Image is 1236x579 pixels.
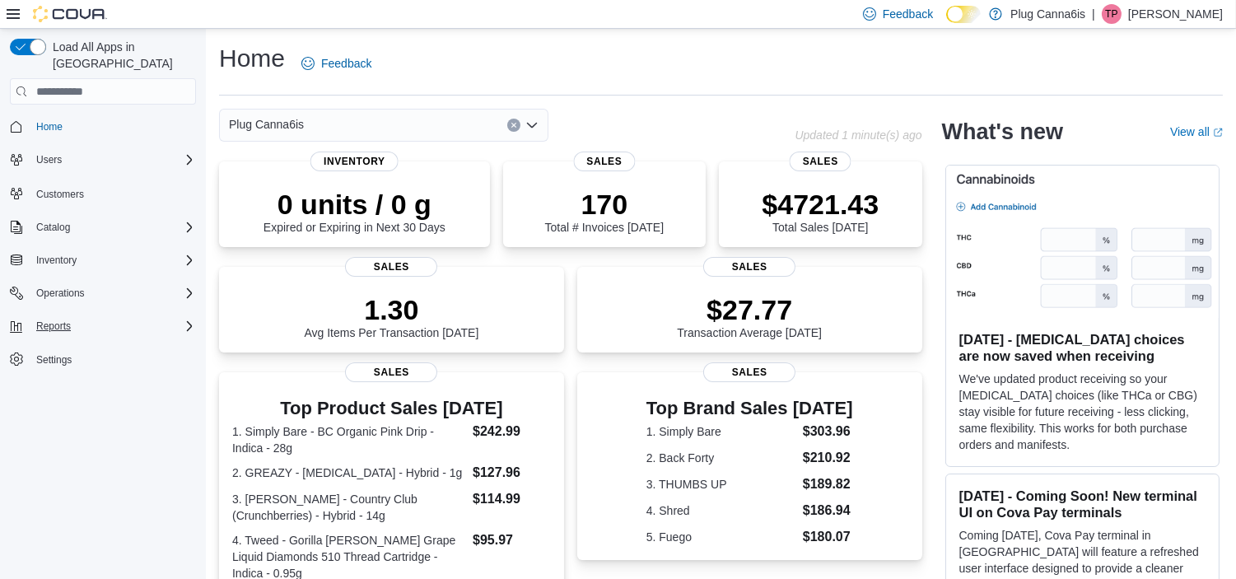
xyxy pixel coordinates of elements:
[473,422,551,441] dd: $242.99
[803,501,853,521] dd: $186.94
[703,257,795,277] span: Sales
[525,119,539,132] button: Open list of options
[1092,4,1095,24] p: |
[36,120,63,133] span: Home
[36,221,70,234] span: Catalog
[646,529,796,545] dt: 5. Fuego
[345,257,437,277] span: Sales
[30,117,69,137] a: Home
[30,183,196,203] span: Customers
[3,282,203,305] button: Operations
[304,293,478,339] div: Avg Items Per Transaction [DATE]
[3,249,203,272] button: Inventory
[883,6,933,22] span: Feedback
[573,152,635,171] span: Sales
[762,188,879,234] div: Total Sales [DATE]
[36,320,71,333] span: Reports
[264,188,445,221] p: 0 units / 0 g
[36,153,62,166] span: Users
[30,349,196,370] span: Settings
[30,250,83,270] button: Inventory
[219,42,285,75] h1: Home
[30,217,77,237] button: Catalog
[1102,4,1122,24] div: Tianna Parks
[959,331,1206,364] h3: [DATE] - [MEDICAL_DATA] choices are now saved when receiving
[646,450,796,466] dt: 2. Back Forty
[677,293,822,326] p: $27.77
[803,448,853,468] dd: $210.92
[232,465,466,481] dt: 2. GREAZY - [MEDICAL_DATA] - Hybrid - 1g
[321,55,371,72] span: Feedback
[473,530,551,550] dd: $95.97
[803,422,853,441] dd: $303.96
[30,250,196,270] span: Inventory
[36,353,72,367] span: Settings
[229,114,304,134] span: Plug Canna6is
[790,152,851,171] span: Sales
[507,119,520,132] button: Clear input
[703,362,795,382] span: Sales
[803,527,853,547] dd: $180.07
[30,350,78,370] a: Settings
[36,287,85,300] span: Operations
[345,362,437,382] span: Sales
[46,39,196,72] span: Load All Apps in [GEOGRAPHIC_DATA]
[762,188,879,221] p: $4721.43
[646,399,853,418] h3: Top Brand Sales [DATE]
[30,283,196,303] span: Operations
[30,316,77,336] button: Reports
[10,108,196,414] nav: Complex example
[946,23,947,24] span: Dark Mode
[36,188,84,201] span: Customers
[3,114,203,138] button: Home
[1105,4,1117,24] span: TP
[795,128,921,142] p: Updated 1 minute(s) ago
[677,293,822,339] div: Transaction Average [DATE]
[3,148,203,171] button: Users
[545,188,664,221] p: 170
[959,488,1206,521] h3: [DATE] - Coming Soon! New terminal UI on Cova Pay terminals
[545,188,664,234] div: Total # Invoices [DATE]
[30,316,196,336] span: Reports
[946,6,981,23] input: Dark Mode
[310,152,399,171] span: Inventory
[646,476,796,493] dt: 3. THUMBS UP
[30,150,68,170] button: Users
[1010,4,1085,24] p: Plug Canna6is
[30,217,196,237] span: Catalog
[232,423,466,456] dt: 1. Simply Bare - BC Organic Pink Drip - Indica - 28g
[295,47,378,80] a: Feedback
[1170,125,1223,138] a: View allExternal link
[30,116,196,137] span: Home
[1128,4,1223,24] p: [PERSON_NAME]
[3,315,203,338] button: Reports
[646,423,796,440] dt: 1. Simply Bare
[1213,128,1223,138] svg: External link
[304,293,478,326] p: 1.30
[264,188,445,234] div: Expired or Expiring in Next 30 Days
[942,119,1063,145] h2: What's new
[959,371,1206,453] p: We've updated product receiving so your [MEDICAL_DATA] choices (like THCa or CBG) stay visible fo...
[803,474,853,494] dd: $189.82
[36,254,77,267] span: Inventory
[30,150,196,170] span: Users
[30,283,91,303] button: Operations
[3,216,203,239] button: Catalog
[3,348,203,371] button: Settings
[473,489,551,509] dd: $114.99
[3,181,203,205] button: Customers
[30,184,91,204] a: Customers
[473,463,551,483] dd: $127.96
[646,502,796,519] dt: 4. Shred
[232,399,551,418] h3: Top Product Sales [DATE]
[33,6,107,22] img: Cova
[232,491,466,524] dt: 3. [PERSON_NAME] - Country Club (Crunchberries) - Hybrid - 14g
